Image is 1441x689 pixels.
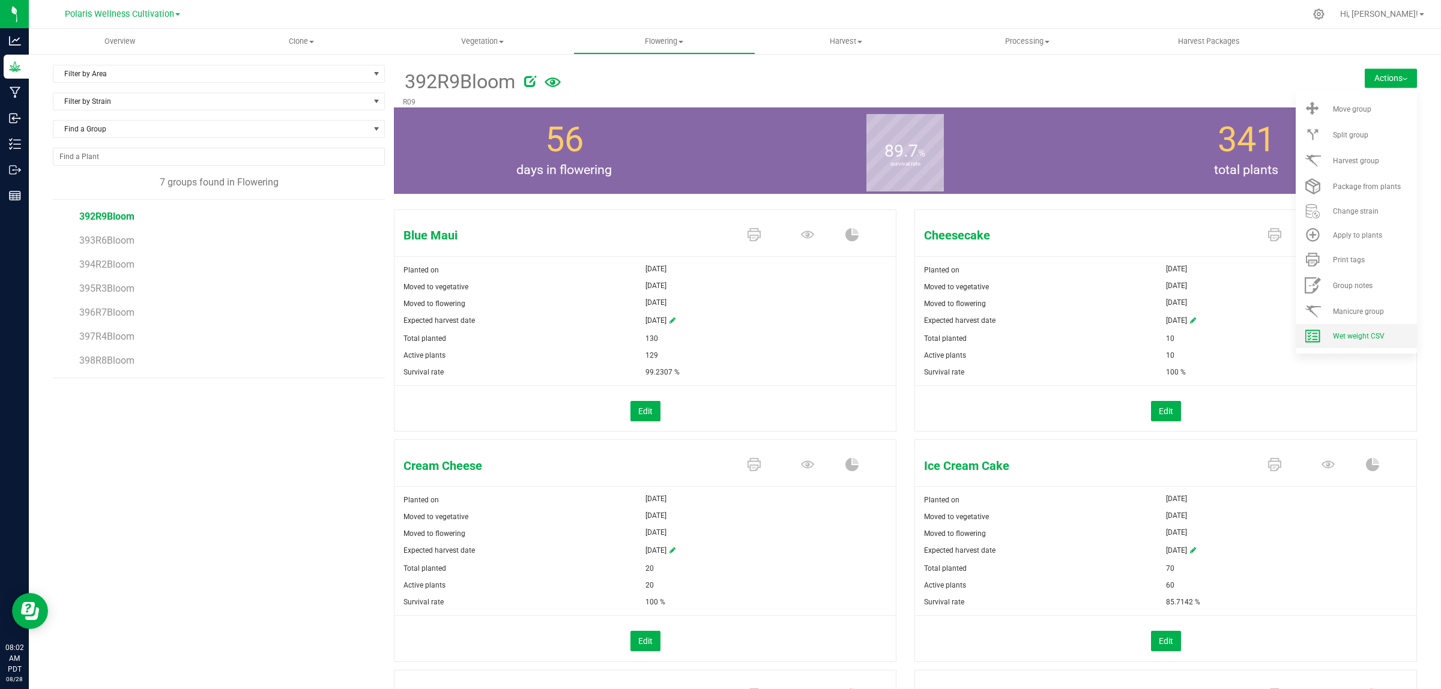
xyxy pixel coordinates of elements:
[924,351,966,360] span: Active plants
[1166,560,1174,577] span: 70
[924,513,989,521] span: Moved to vegetative
[1218,119,1275,160] span: 341
[1166,492,1187,506] span: [DATE]
[1333,256,1365,264] span: Print tags
[9,190,21,202] inline-svg: Reports
[744,107,1067,194] group-info-box: Survival rate
[79,355,134,366] span: 398R8Bloom
[403,351,446,360] span: Active plants
[403,107,726,194] group-info-box: Days in flowering
[88,36,151,47] span: Overview
[574,36,754,47] span: Flowering
[1166,278,1187,293] span: [DATE]
[645,508,666,523] span: [DATE]
[756,36,936,47] span: Harvest
[545,119,584,160] span: 56
[1340,9,1418,19] span: Hi, [PERSON_NAME]!
[924,283,989,291] span: Moved to vegetative
[12,593,48,629] iframe: Resource center
[211,36,391,47] span: Clone
[924,529,986,538] span: Moved to flowering
[1166,295,1187,310] span: [DATE]
[53,121,369,137] span: Find a Group
[369,65,384,82] span: select
[645,560,654,577] span: 20
[924,564,967,573] span: Total planted
[1333,231,1382,239] span: Apply to plants
[403,266,439,274] span: Planted on
[1166,347,1174,364] span: 10
[403,529,465,538] span: Moved to flowering
[1166,262,1187,276] span: [DATE]
[403,546,475,555] span: Expected harvest date
[79,307,134,318] span: 396R7Bloom
[9,35,21,47] inline-svg: Analytics
[1333,105,1371,113] span: Move group
[1333,281,1373,290] span: Group notes
[645,347,658,364] span: 129
[645,594,665,610] span: 100 %
[9,61,21,73] inline-svg: Grow
[210,29,391,54] a: Clone
[924,368,964,376] span: Survival rate
[645,542,666,560] span: [DATE]
[645,262,666,276] span: [DATE]
[79,331,134,342] span: 397R4Bloom
[1311,8,1326,20] div: Manage settings
[79,235,134,246] span: 393R6Bloom
[1166,330,1174,347] span: 10
[924,334,967,343] span: Total planted
[53,65,369,82] span: Filter by Area
[1333,307,1384,316] span: Manicure group
[924,546,995,555] span: Expected harvest date
[630,401,660,421] button: Edit
[1166,364,1186,381] span: 100 %
[79,283,134,294] span: 395R3Bloom
[5,642,23,675] p: 08:02 AM PDT
[645,295,666,310] span: [DATE]
[924,598,964,606] span: Survival rate
[79,211,134,222] span: 392R9Bloom
[403,334,446,343] span: Total planted
[403,496,439,504] span: Planted on
[1166,508,1187,523] span: [DATE]
[393,36,573,47] span: Vegetation
[1151,631,1181,651] button: Edit
[394,457,730,475] span: Cream Cheese
[1365,68,1417,88] button: Actions
[394,226,730,244] span: Blue Maui
[9,86,21,98] inline-svg: Manufacturing
[394,160,735,179] span: days in flowering
[915,226,1250,244] span: Cheesecake
[645,492,666,506] span: [DATE]
[5,675,23,684] p: 08/28
[29,29,210,54] a: Overview
[937,29,1118,54] a: Processing
[9,164,21,176] inline-svg: Outbound
[924,316,995,325] span: Expected harvest date
[392,29,573,54] a: Vegetation
[645,330,658,347] span: 130
[1151,401,1181,421] button: Edit
[937,36,1117,47] span: Processing
[1166,594,1200,610] span: 85.7142 %
[1333,131,1368,139] span: Split group
[1166,542,1187,560] span: [DATE]
[1076,160,1417,179] span: total plants
[79,259,134,270] span: 394R2Bloom
[915,457,1250,475] span: Ice Cream Cake
[403,97,1237,107] p: R09
[645,278,666,293] span: [DATE]
[1333,207,1379,215] span: Change strain
[403,564,446,573] span: Total planted
[403,299,465,308] span: Moved to flowering
[1333,157,1379,165] span: Harvest group
[924,266,959,274] span: Planted on
[1166,577,1174,594] span: 60
[630,631,660,651] button: Edit
[1085,107,1408,194] group-info-box: Total number of plants
[755,29,937,54] a: Harvest
[924,496,959,504] span: Planted on
[403,581,446,589] span: Active plants
[53,93,369,110] span: Filter by Strain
